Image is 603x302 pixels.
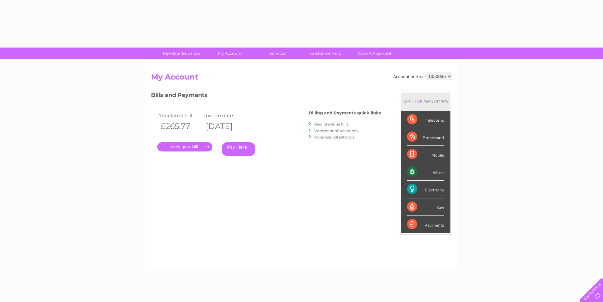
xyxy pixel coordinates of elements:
[313,122,348,126] a: View previous bills
[204,48,256,59] a: My Account
[155,48,208,59] a: My Clear Business
[151,73,452,85] h2: My Account
[407,146,444,163] div: Mobile
[407,163,444,181] div: Water
[407,198,444,216] div: Gas
[222,142,255,156] a: Pay Here
[407,111,444,128] div: Telecoms
[407,181,444,198] div: Electricity
[313,135,354,139] a: Paperless bill settings
[300,48,352,59] a: Customer Help
[203,120,248,133] th: [DATE]
[407,216,444,233] div: Payments
[203,111,248,120] td: Invoice date
[401,93,450,111] div: MY SERVICES
[157,111,203,120] td: Your latest bill
[313,128,358,133] a: Statement of Accounts
[393,73,452,80] div: Account number
[348,48,400,59] a: Make A Payment
[157,120,203,133] th: £265.77
[151,91,381,102] h3: Bills and Payments
[407,128,444,146] div: Broadband
[157,142,212,151] a: .
[252,48,304,59] a: Services
[309,111,381,115] h4: Billing and Payments quick links
[411,99,424,105] div: LIVE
